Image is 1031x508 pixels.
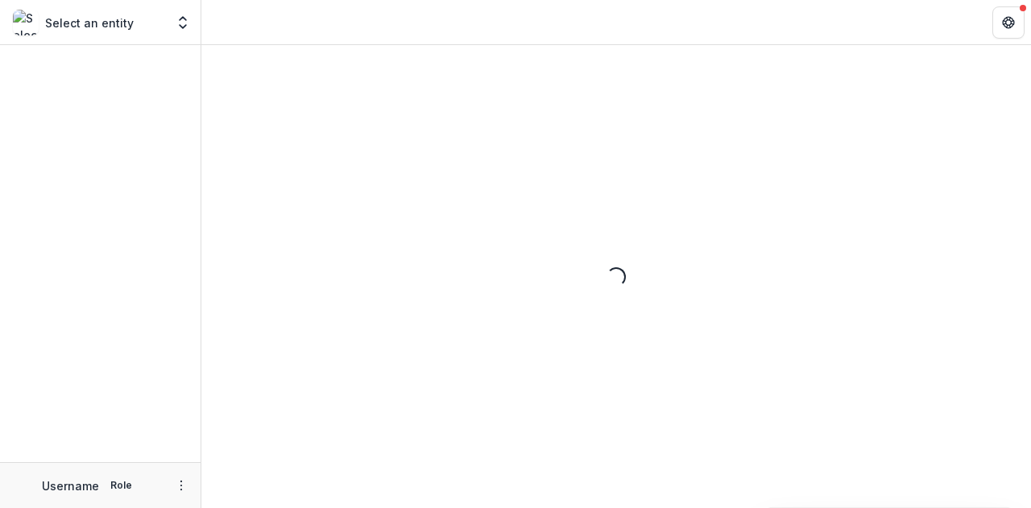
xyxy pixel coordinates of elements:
[106,478,137,493] p: Role
[172,476,191,495] button: More
[172,6,194,39] button: Open entity switcher
[13,10,39,35] img: Select an entity
[992,6,1025,39] button: Get Help
[42,477,99,494] p: Username
[45,14,134,31] p: Select an entity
